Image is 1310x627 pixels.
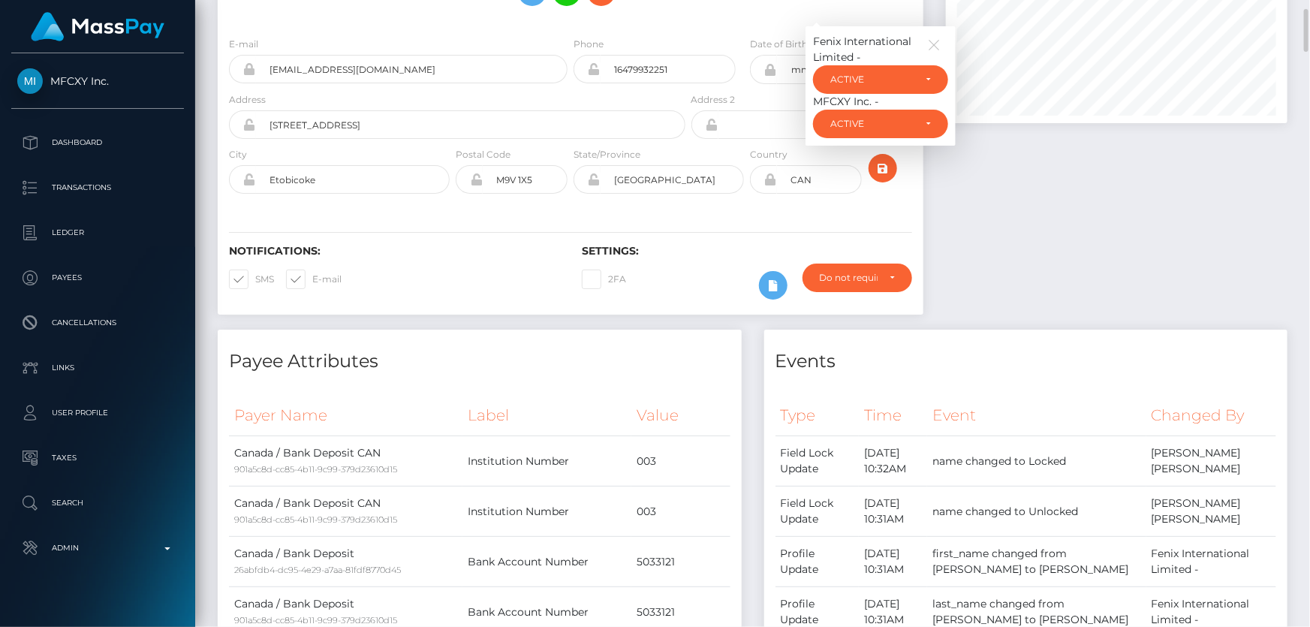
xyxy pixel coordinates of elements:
[859,395,927,436] th: Time
[11,529,184,567] a: Admin
[234,615,397,625] small: 901a5c8d-cc85-4b11-9c99-379d23610d15
[11,169,184,206] a: Transactions
[574,38,604,51] label: Phone
[11,394,184,432] a: User Profile
[17,402,178,424] p: User Profile
[17,447,178,469] p: Taxes
[631,537,730,587] td: 5033121
[31,12,164,41] img: MassPay Logo
[859,537,927,587] td: [DATE] 10:31AM
[17,267,178,289] p: Payees
[813,110,948,138] button: ACTIVE
[229,245,559,258] h6: Notifications:
[775,348,1277,375] h4: Events
[574,148,640,161] label: State/Province
[631,395,730,436] th: Value
[820,272,878,284] div: Do not require
[229,436,462,487] td: Canada / Bank Deposit CAN
[456,148,510,161] label: Postal Code
[11,439,184,477] a: Taxes
[775,395,860,436] th: Type
[17,176,178,199] p: Transactions
[631,487,730,537] td: 003
[17,131,178,154] p: Dashboard
[229,395,462,436] th: Payer Name
[11,74,184,88] span: MFCXY Inc.
[750,38,808,51] label: Date of Birth
[927,395,1146,436] th: Event
[803,264,912,292] button: Do not require
[813,65,948,94] button: ACTIVE
[234,464,397,475] small: 901a5c8d-cc85-4b11-9c99-379d23610d15
[775,436,860,487] td: Field Lock Update
[813,34,948,65] div: Fenix International Limited -
[462,395,631,436] th: Label
[775,487,860,537] td: Field Lock Update
[11,484,184,522] a: Search
[1146,487,1276,537] td: [PERSON_NAME] [PERSON_NAME]
[927,487,1146,537] td: name changed to Unlocked
[229,270,274,289] label: SMS
[11,349,184,387] a: Links
[229,348,730,375] h4: Payee Attributes
[17,68,43,94] img: MFCXY Inc.
[462,436,631,487] td: Institution Number
[286,270,342,289] label: E-mail
[582,270,626,289] label: 2FA
[859,436,927,487] td: [DATE] 10:32AM
[11,259,184,297] a: Payees
[462,537,631,587] td: Bank Account Number
[229,93,266,107] label: Address
[859,487,927,537] td: [DATE] 10:31AM
[631,436,730,487] td: 003
[234,514,397,525] small: 901a5c8d-cc85-4b11-9c99-379d23610d15
[11,304,184,342] a: Cancellations
[830,118,914,130] div: ACTIVE
[11,124,184,161] a: Dashboard
[229,537,462,587] td: Canada / Bank Deposit
[17,537,178,559] p: Admin
[775,537,860,587] td: Profile Update
[17,492,178,514] p: Search
[229,487,462,537] td: Canada / Bank Deposit CAN
[234,565,401,575] small: 26abfdb4-dc95-4e29-a7aa-81fdf8770d45
[17,222,178,244] p: Ledger
[1146,436,1276,487] td: [PERSON_NAME] [PERSON_NAME]
[17,312,178,334] p: Cancellations
[1146,537,1276,587] td: Fenix International Limited -
[462,487,631,537] td: Institution Number
[11,214,184,252] a: Ledger
[750,148,788,161] label: Country
[813,94,948,110] div: MFCXY Inc. -
[691,93,736,107] label: Address 2
[17,357,178,379] p: Links
[830,74,914,86] div: ACTIVE
[927,436,1146,487] td: name changed to Locked
[229,38,258,51] label: E-mail
[229,148,247,161] label: City
[1146,395,1276,436] th: Changed By
[582,245,912,258] h6: Settings:
[927,537,1146,587] td: first_name changed from [PERSON_NAME] to [PERSON_NAME]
